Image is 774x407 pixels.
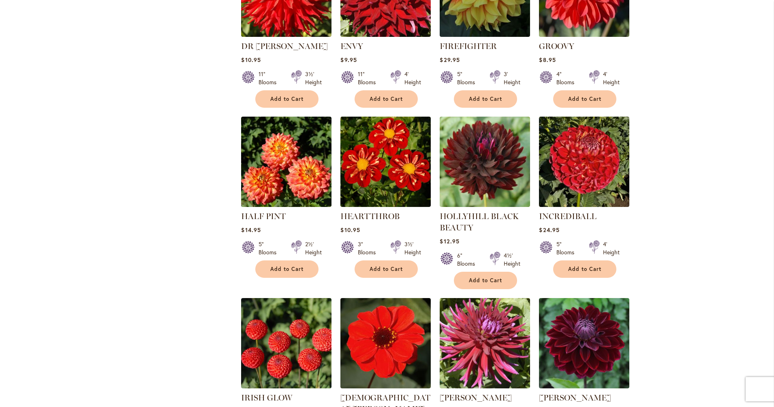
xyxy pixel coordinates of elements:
a: DR [PERSON_NAME] [241,41,328,51]
iframe: Launch Accessibility Center [6,378,29,401]
img: HALF PINT [241,117,331,207]
div: 5" Blooms [556,240,579,256]
a: HALF PINT [241,211,286,221]
button: Add to Cart [454,272,517,289]
a: Kaisha Lea [539,382,629,390]
div: 5" Blooms [457,70,480,86]
span: $29.95 [440,56,460,64]
div: 4½' Height [504,251,520,268]
span: Add to Cart [270,96,304,102]
a: HOLLYHILL BLACK BEAUTY [440,211,519,232]
a: IRISH GLOW [241,393,292,403]
span: Add to Cart [370,96,403,102]
img: IRISH GLOW [241,298,331,388]
div: 11" Blooms [358,70,381,86]
button: Add to Cart [355,260,418,278]
span: Add to Cart [469,96,502,102]
button: Add to Cart [553,90,616,108]
img: Incrediball [539,117,629,207]
span: $10.95 [340,226,360,234]
a: HALF PINT [241,201,331,209]
a: JAPANESE BISHOP [340,382,431,390]
div: 4" Blooms [556,70,579,86]
a: FIREFIGHTER [440,41,497,51]
img: HEARTTHROB [340,117,431,207]
span: $8.95 [539,56,556,64]
div: 2½' Height [305,240,322,256]
button: Add to Cart [553,260,616,278]
a: HOLLYHILL BLACK BEAUTY [440,201,530,209]
span: $10.95 [241,56,261,64]
span: Add to Cart [270,266,304,273]
button: Add to Cart [454,90,517,108]
div: 11" Blooms [259,70,281,86]
a: Incrediball [539,201,629,209]
button: Add to Cart [255,260,319,278]
div: 4' Height [603,240,620,256]
a: Envy [340,31,431,38]
div: 3" Blooms [358,240,381,256]
span: $9.95 [340,56,357,64]
button: Add to Cart [255,90,319,108]
div: 3½' Height [404,240,421,256]
span: Add to Cart [469,277,502,284]
a: GROOVY [539,31,629,38]
span: $24.95 [539,226,559,234]
span: Add to Cart [568,96,601,102]
button: Add to Cart [355,90,418,108]
a: DR LES [241,31,331,38]
div: 4' Height [603,70,620,86]
img: JUANITA [440,298,530,388]
div: 6" Blooms [457,251,480,268]
div: 4' Height [404,70,421,86]
span: Add to Cart [568,266,601,273]
span: $14.95 [241,226,261,234]
a: FIREFIGHTER [440,31,530,38]
a: [PERSON_NAME] [440,393,512,403]
a: JUANITA [440,382,530,390]
a: GROOVY [539,41,574,51]
a: INCREDIBALL [539,211,597,221]
span: $12.95 [440,237,459,245]
a: HEARTTHROB [340,211,400,221]
a: HEARTTHROB [340,201,431,209]
img: JAPANESE BISHOP [340,298,431,388]
a: [PERSON_NAME] [539,393,611,403]
div: 3½' Height [305,70,322,86]
div: 5" Blooms [259,240,281,256]
a: ENVY [340,41,363,51]
span: Add to Cart [370,266,403,273]
div: 3' Height [504,70,520,86]
img: Kaisha Lea [539,298,629,388]
img: HOLLYHILL BLACK BEAUTY [440,117,530,207]
a: IRISH GLOW [241,382,331,390]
